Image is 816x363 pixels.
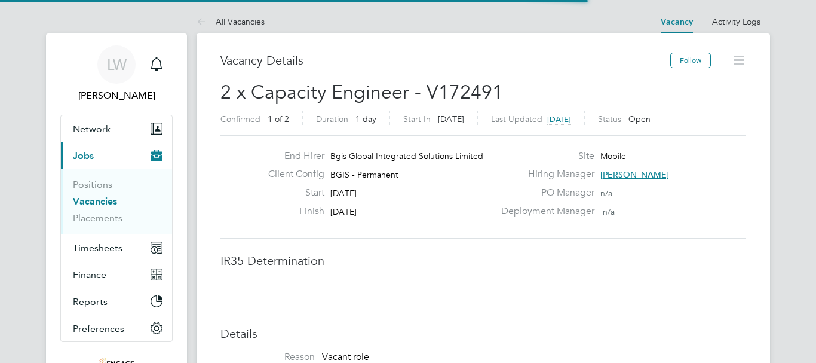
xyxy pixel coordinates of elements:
[259,205,324,218] label: Finish
[61,315,172,341] button: Preferences
[60,89,173,103] span: Liam Wright
[600,169,669,180] span: [PERSON_NAME]
[316,114,348,124] label: Duration
[197,16,265,27] a: All Vacancies
[547,114,571,124] span: [DATE]
[73,242,122,254] span: Timesheets
[628,114,651,124] span: Open
[61,288,172,315] button: Reports
[60,45,173,103] a: LW[PERSON_NAME]
[73,212,122,224] a: Placements
[220,114,260,124] label: Confirmed
[403,114,431,124] label: Start In
[73,269,106,280] span: Finance
[603,206,615,217] span: n/a
[600,188,612,199] span: n/a
[61,169,172,234] div: Jobs
[355,114,376,124] span: 1 day
[598,114,621,124] label: Status
[73,179,112,190] a: Positions
[73,323,124,334] span: Preferences
[259,150,324,163] label: End Hirer
[61,261,172,288] button: Finance
[494,205,594,218] label: Deployment Manager
[330,188,357,199] span: [DATE]
[494,168,594,181] label: Hiring Manager
[61,115,172,142] button: Network
[322,351,369,363] span: Vacant role
[268,114,289,124] span: 1 of 2
[73,123,111,135] span: Network
[494,150,594,163] label: Site
[61,234,172,261] button: Timesheets
[330,206,357,217] span: [DATE]
[73,150,94,161] span: Jobs
[259,168,324,181] label: Client Config
[73,196,117,207] a: Vacancies
[107,57,127,72] span: LW
[61,142,172,169] button: Jobs
[330,151,483,161] span: Bgis Global Integrated Solutions Limited
[661,17,693,27] a: Vacancy
[220,253,746,269] h3: IR35 Determination
[220,81,503,104] span: 2 x Capacity Engineer - V172491
[220,53,670,68] h3: Vacancy Details
[600,151,626,161] span: Mobile
[494,187,594,199] label: PO Manager
[491,114,542,124] label: Last Updated
[220,326,746,341] h3: Details
[712,16,760,27] a: Activity Logs
[438,114,464,124] span: [DATE]
[670,53,711,68] button: Follow
[73,296,108,307] span: Reports
[330,169,398,180] span: BGIS - Permanent
[259,187,324,199] label: Start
